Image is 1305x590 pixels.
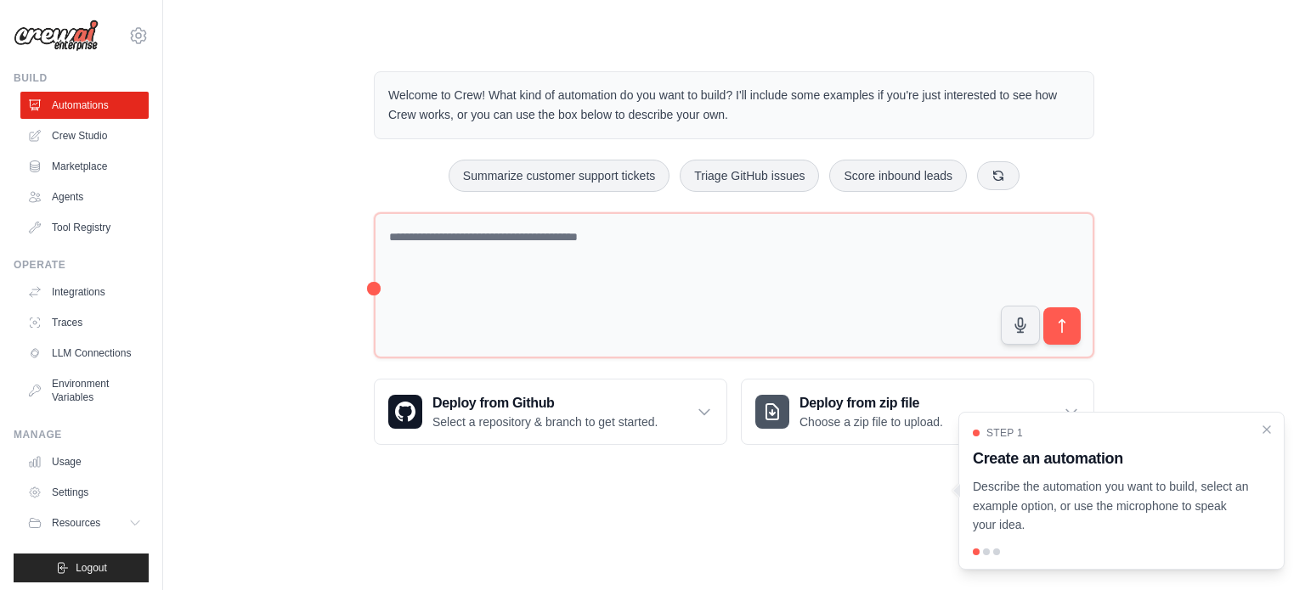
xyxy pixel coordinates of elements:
button: Resources [20,509,149,537]
button: Close walkthrough [1260,423,1274,436]
button: Score inbound leads [829,160,967,192]
div: Manage [14,428,149,441]
a: Agents [20,183,149,211]
a: Traces [20,309,149,336]
a: Tool Registry [20,214,149,241]
a: Marketplace [20,153,149,180]
a: Settings [20,479,149,506]
p: Welcome to Crew! What kind of automation do you want to build? I'll include some examples if you'... [388,86,1080,125]
h3: Deploy from zip file [799,393,943,413]
a: Crew Studio [20,122,149,149]
h3: Deploy from Github [432,393,658,413]
a: Integrations [20,278,149,306]
div: Operate [14,258,149,272]
p: Choose a zip file to upload. [799,413,943,430]
a: LLM Connections [20,340,149,367]
span: Resources [52,516,100,530]
button: Triage GitHub issues [680,160,819,192]
a: Usage [20,448,149,475]
a: Environment Variables [20,370,149,411]
p: Describe the automation you want to build, select an example option, or use the microphone to spe... [973,477,1250,535]
button: Logout [14,553,149,582]
h3: Create an automation [973,447,1250,470]
span: Step 1 [986,426,1023,440]
a: Automations [20,92,149,119]
span: Logout [76,561,107,575]
button: Summarize customer support tickets [449,160,669,192]
img: Logo [14,20,99,52]
div: Build [14,71,149,85]
p: Select a repository & branch to get started. [432,413,658,430]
